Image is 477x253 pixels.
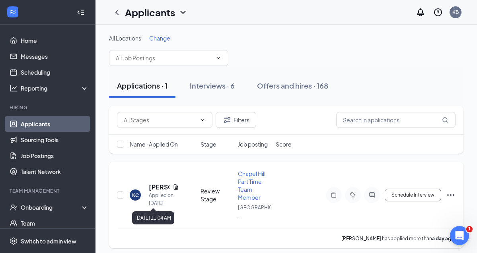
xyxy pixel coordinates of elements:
a: Home [21,33,89,48]
button: Filter Filters [216,112,256,128]
svg: Analysis [10,84,18,92]
p: [PERSON_NAME] has applied more than . [341,235,456,242]
svg: Ellipses [446,190,456,200]
div: Reporting [21,84,89,92]
a: Team [21,215,89,231]
a: Scheduling [21,64,89,80]
svg: ChevronDown [178,8,188,17]
span: Score [276,140,292,148]
svg: QuestionInfo [433,8,443,17]
svg: Note [329,192,339,198]
a: Messages [21,48,89,64]
a: Applicants [21,116,89,132]
svg: Filter [222,115,232,125]
svg: Tag [348,192,358,198]
div: Switch to admin view [21,237,76,245]
h1: Applicants [125,6,175,19]
span: Chapel Hill Part Time Team Member [238,170,265,201]
svg: ChevronLeft [112,8,122,17]
svg: Settings [10,237,18,245]
div: Applied on [DATE] [149,191,179,207]
a: Talent Network [21,164,89,180]
span: Job posting [238,140,268,148]
button: Schedule Interview [385,189,441,201]
span: [GEOGRAPHIC_DATA] ... [238,205,288,219]
div: Hiring [10,104,87,111]
h5: [PERSON_NAME] [149,183,169,191]
span: 1 [466,226,473,232]
span: Change [149,35,170,42]
div: Review Stage [201,187,234,203]
div: [DATE] 11:04 AM [132,211,174,224]
div: Interviews · 6 [190,81,235,91]
svg: ChevronDown [199,117,206,123]
div: Offers and hires · 168 [257,81,328,91]
div: KC [132,192,139,199]
svg: ActiveChat [367,192,377,198]
span: All Locations [109,35,141,42]
input: All Job Postings [116,54,212,62]
a: Sourcing Tools [21,132,89,148]
span: Name · Applied On [130,140,178,148]
input: All Stages [124,116,196,124]
input: Search in applications [336,112,456,128]
svg: Notifications [416,8,425,17]
b: a day ago [432,236,454,241]
svg: UserCheck [10,203,18,211]
iframe: Intercom live chat [450,226,469,245]
div: Team Management [10,187,87,194]
svg: ChevronDown [215,55,222,61]
svg: MagnifyingGlass [442,117,448,123]
svg: Document [173,184,179,190]
svg: Collapse [77,8,85,16]
div: Applications · 1 [117,81,167,91]
span: Stage [201,140,216,148]
div: KB [452,9,459,15]
a: Job Postings [21,148,89,164]
svg: WorkstreamLogo [9,8,17,16]
div: Onboarding [21,203,82,211]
